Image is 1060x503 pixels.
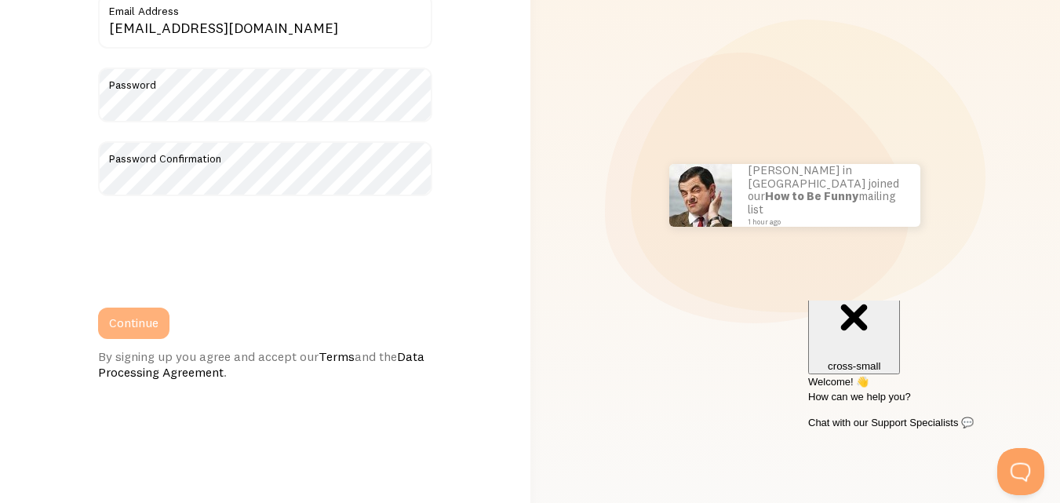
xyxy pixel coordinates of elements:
[98,67,432,94] label: Password
[98,308,169,339] button: Continue
[98,348,424,380] a: Data Processing Agreement
[98,348,432,380] div: By signing up you agree and accept our and the .
[98,141,432,168] label: Password Confirmation
[98,215,337,276] iframe: reCAPTCHA
[800,301,1053,448] iframe: Help Scout Beacon - Messages and Notifications
[997,448,1044,495] iframe: Help Scout Beacon - Open
[319,348,355,364] a: Terms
